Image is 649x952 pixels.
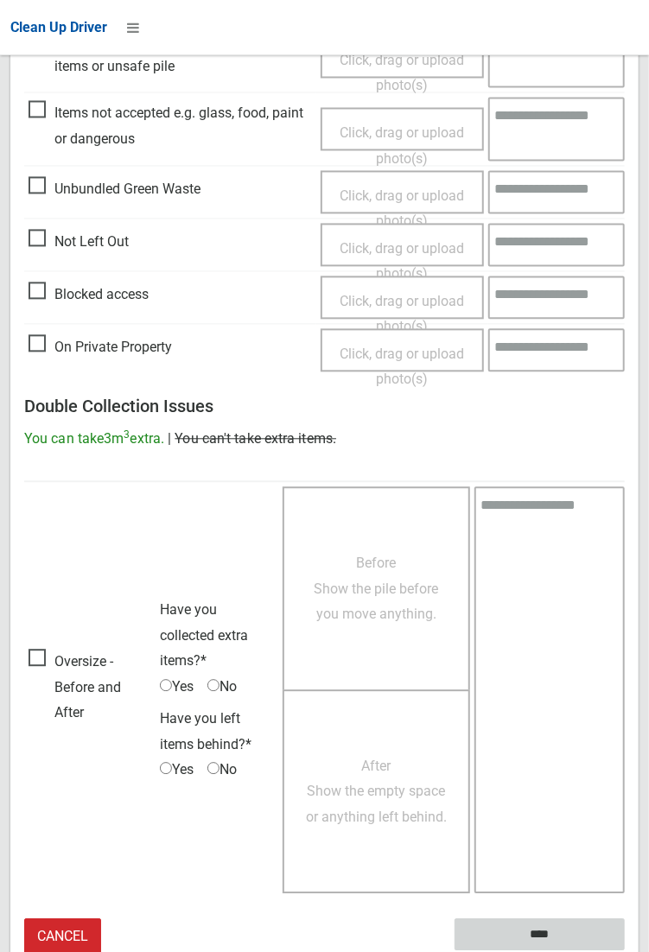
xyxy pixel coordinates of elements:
span: Have you left items behind?* [160,711,251,753]
span: Click, drag or upload photo(s) [340,125,464,168]
span: You can take extra. [24,431,164,447]
span: Oversize - Before and After [29,650,151,727]
h3: Double Collection Issues [24,397,625,416]
span: Yes [160,675,194,701]
span: No [207,758,237,784]
span: Click, drag or upload photo(s) [340,241,464,283]
span: Not Left Out [29,230,129,256]
span: Items not accepted e.g. glass, food, paint or dangerous [29,101,312,152]
span: | [168,431,171,447]
sup: 3 [124,429,130,441]
span: Yes [160,758,194,784]
span: On Private Property [29,335,172,361]
span: After Show the empty space or anything left behind. [306,758,447,826]
span: No [207,675,237,701]
span: 3m [104,431,130,447]
a: Clean Up Driver [10,15,107,41]
span: Clean Up Driver [10,19,107,35]
span: Blocked access [29,282,149,308]
span: Unbundled Green Waste [29,177,200,203]
span: Click, drag or upload photo(s) [340,294,464,336]
span: Click, drag or upload photo(s) [340,188,464,231]
span: Have you collected extra items?* [160,602,248,670]
span: Click, drag or upload photo(s) [340,346,464,389]
span: Before Show the pile before you move anything. [315,555,439,623]
span: You can't take extra items. [175,431,336,447]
